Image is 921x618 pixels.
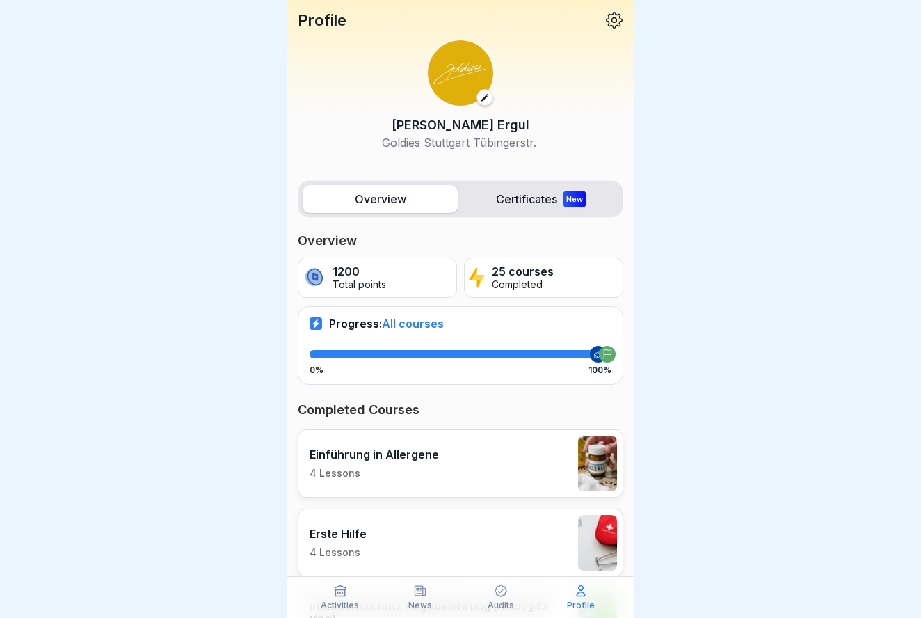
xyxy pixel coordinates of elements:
[298,11,346,29] p: Profile
[563,191,586,207] div: New
[428,40,493,106] img: ebmwi866ydgloau9wqyjvut2.png
[492,279,554,291] p: Completed
[333,279,386,291] p: Total points
[382,116,540,134] p: [PERSON_NAME] Ergul
[303,185,458,213] label: Overview
[492,265,554,278] p: 25 courses
[329,317,444,331] p: Progress:
[310,546,367,559] p: 4 Lessons
[469,266,485,290] img: lightning.svg
[298,402,623,418] p: Completed Courses
[303,266,326,290] img: coin.svg
[382,134,540,151] p: Goldies Stuttgart Tübingerstr.
[321,601,359,610] p: Activities
[578,436,617,491] img: dxikevl05c274fqjcx4fmktu.png
[298,509,623,577] a: Erste Hilfe4 Lessons
[382,317,444,331] span: All courses
[333,265,386,278] p: 1200
[310,467,439,480] p: 4 Lessons
[463,185,618,213] label: Certificates
[408,601,432,610] p: News
[310,527,367,541] p: Erste Hilfe
[567,601,595,610] p: Profile
[488,601,514,610] p: Audits
[298,429,623,498] a: Einführung in Allergene4 Lessons
[310,365,323,375] p: 0%
[298,232,623,249] p: Overview
[578,515,617,571] img: ovcsqbf2ewum2utvc3o527vw.png
[310,447,439,461] p: Einführung in Allergene
[588,365,611,375] p: 100%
